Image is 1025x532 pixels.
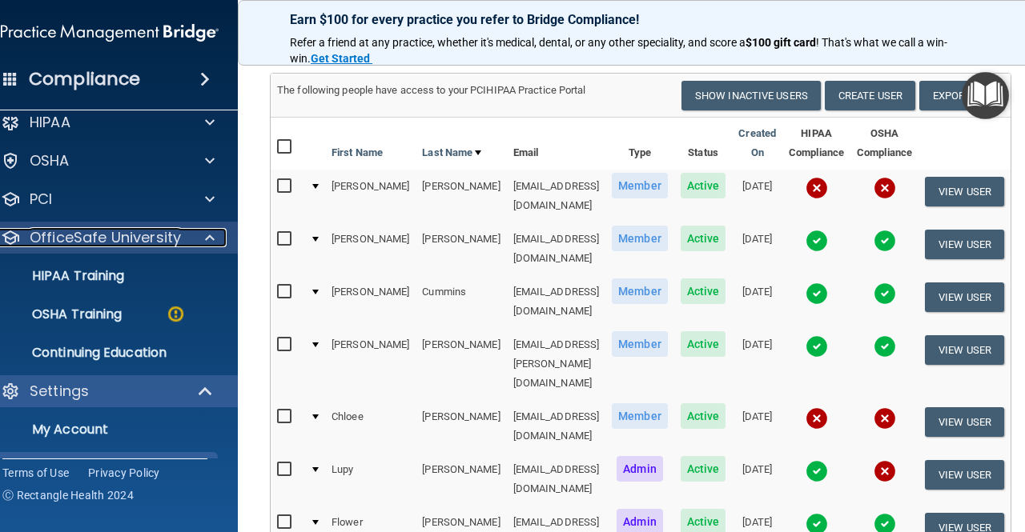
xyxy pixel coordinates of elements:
td: [EMAIL_ADDRESS][DOMAIN_NAME] [507,170,606,222]
p: HIPAA [30,113,70,132]
p: OfficeSafe University [30,228,181,247]
img: warning-circle.0cc9ac19.png [166,304,186,324]
th: Email [507,118,606,170]
strong: $100 gift card [746,36,816,49]
button: View User [925,177,1004,206]
p: OSHA [30,151,70,170]
a: Last Name [422,143,481,162]
td: [DATE] [732,453,782,506]
td: [PERSON_NAME] [325,328,416,400]
img: tick.e7d51cea.svg [806,282,828,305]
td: [DATE] [732,275,782,328]
img: tick.e7d51cea.svg [874,230,896,252]
td: [PERSON_NAME] [416,400,506,453]
a: Settings [1,382,214,401]
a: OSHA [1,151,215,170]
td: [PERSON_NAME] [416,453,506,506]
a: OfficeSafe University [1,228,215,247]
span: The following people have access to your PCIHIPAA Practice Portal [277,84,586,96]
button: View User [925,230,1004,259]
span: Active [681,403,726,429]
a: First Name [332,143,383,162]
span: Active [681,456,726,482]
th: Status [674,118,733,170]
a: HIPAA [1,113,215,132]
td: [PERSON_NAME] [325,170,416,222]
span: Member [612,331,668,357]
a: Export All [919,81,1004,110]
img: cross.ca9f0e7f.svg [874,407,896,430]
strong: Get Started [311,52,370,65]
img: tick.e7d51cea.svg [806,460,828,482]
th: HIPAA Compliance [782,118,850,170]
td: [DATE] [732,222,782,275]
span: Ⓒ Rectangle Health 2024 [2,487,134,503]
span: Member [612,278,668,304]
td: [DATE] [732,170,782,222]
img: tick.e7d51cea.svg [806,335,828,358]
td: [PERSON_NAME] [416,170,506,222]
span: Member [612,226,668,251]
span: Active [681,226,726,251]
button: View User [925,460,1004,490]
span: Admin [617,456,663,482]
a: Get Started [311,52,372,65]
img: cross.ca9f0e7f.svg [874,177,896,199]
span: Active [681,278,726,304]
button: View User [925,282,1004,312]
span: Active [681,331,726,357]
img: tick.e7d51cea.svg [874,335,896,358]
button: Show Inactive Users [681,81,821,110]
img: tick.e7d51cea.svg [806,230,828,252]
button: Open Resource Center [962,72,1009,119]
img: PMB logo [1,17,219,49]
td: [DATE] [732,400,782,453]
a: PCI [1,190,215,209]
button: Create User [825,81,915,110]
td: Cummins [416,275,506,328]
span: ! That's what we call a win-win. [290,36,947,65]
td: [PERSON_NAME] [325,222,416,275]
td: [PERSON_NAME] [325,275,416,328]
td: [PERSON_NAME] [416,222,506,275]
td: [EMAIL_ADDRESS][DOMAIN_NAME] [507,275,606,328]
span: Refer a friend at any practice, whether it's medical, dental, or any other speciality, and score a [290,36,746,49]
td: [EMAIL_ADDRESS][DOMAIN_NAME] [507,453,606,506]
span: Member [612,173,668,198]
p: Settings [30,382,89,401]
td: [PERSON_NAME] [416,328,506,400]
span: Member [612,403,668,429]
td: Lupy [325,453,416,506]
td: Chloee [325,400,416,453]
img: cross.ca9f0e7f.svg [806,407,828,430]
td: [EMAIL_ADDRESS][DOMAIN_NAME] [507,222,606,275]
span: Active [681,173,726,198]
th: OSHA Compliance [850,118,918,170]
td: [EMAIL_ADDRESS][DOMAIN_NAME] [507,400,606,453]
p: PCI [30,190,52,209]
th: Type [605,118,674,170]
a: Privacy Policy [88,465,160,481]
img: cross.ca9f0e7f.svg [874,460,896,482]
button: View User [925,407,1004,437]
td: [EMAIL_ADDRESS][PERSON_NAME][DOMAIN_NAME] [507,328,606,400]
img: cross.ca9f0e7f.svg [806,177,828,199]
h4: Compliance [29,68,140,90]
button: View User [925,335,1004,365]
a: Created On [738,124,776,162]
a: Terms of Use [2,465,69,481]
img: tick.e7d51cea.svg [874,282,896,305]
td: [DATE] [732,328,782,400]
p: Earn $100 for every practice you refer to Bridge Compliance! [290,12,955,27]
